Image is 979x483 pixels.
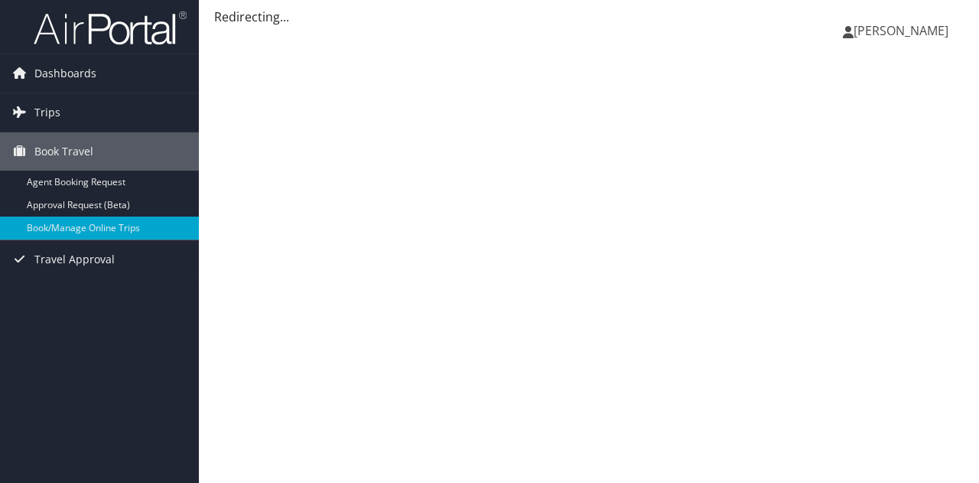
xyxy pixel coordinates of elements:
span: [PERSON_NAME] [854,22,948,39]
img: airportal-logo.png [34,10,187,46]
span: Trips [34,93,60,132]
span: Book Travel [34,132,93,171]
div: Redirecting... [214,8,964,26]
span: Travel Approval [34,240,115,279]
a: [PERSON_NAME] [843,8,964,54]
span: Dashboards [34,54,96,93]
